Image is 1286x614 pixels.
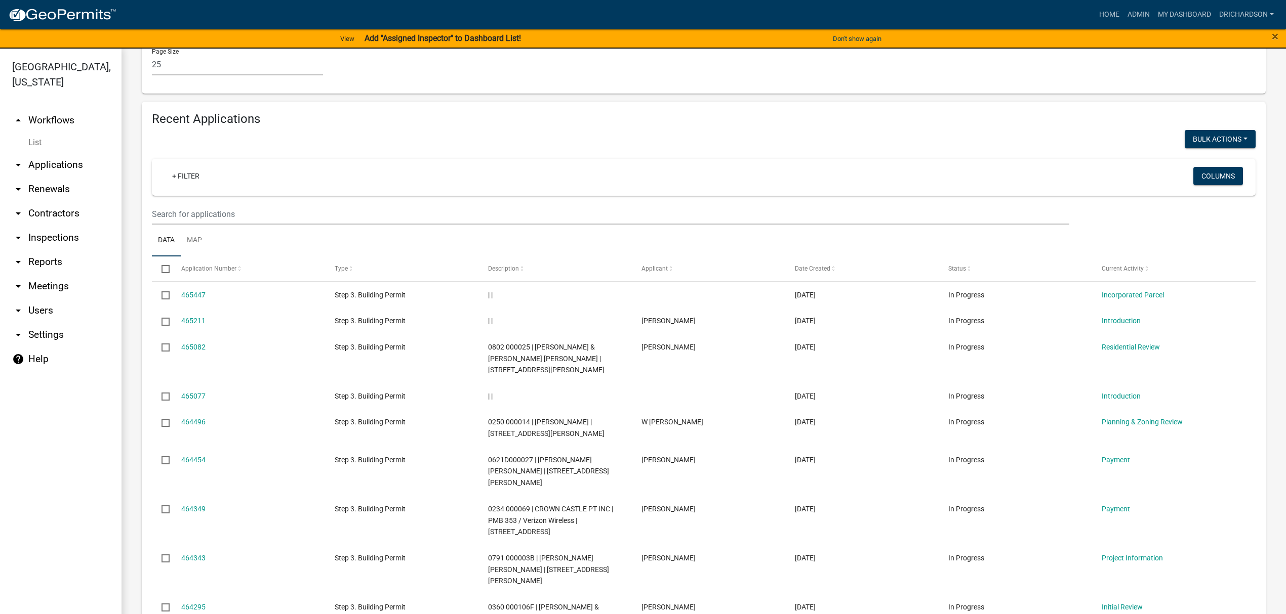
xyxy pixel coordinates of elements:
[795,505,816,513] span: 08/15/2025
[335,603,406,611] span: Step 3. Building Permit
[152,256,171,281] datatable-header-cell: Select
[1102,317,1141,325] a: Introduction
[1095,5,1123,24] a: Home
[795,291,816,299] span: 08/18/2025
[1272,29,1278,43] span: ×
[335,343,406,351] span: Step 3. Building Permit
[164,167,208,185] a: + Filter
[1102,456,1130,464] a: Payment
[12,207,24,220] i: arrow_drop_down
[641,603,696,611] span: Chris Alder
[335,392,406,400] span: Step 3. Building Permit
[641,265,668,272] span: Applicant
[181,392,206,400] a: 465077
[488,291,493,299] span: | |
[1102,265,1144,272] span: Current Activity
[335,291,406,299] span: Step 3. Building Permit
[488,392,493,400] span: | |
[1102,603,1143,611] a: Initial Review
[1102,291,1164,299] a: Incorporated Parcel
[641,418,703,426] span: W REECE PAYTON
[1215,5,1278,24] a: drichardson
[152,204,1069,225] input: Search for applications
[795,456,816,464] span: 08/15/2025
[335,265,348,272] span: Type
[948,554,984,562] span: In Progress
[795,317,816,325] span: 08/18/2025
[795,418,816,426] span: 08/15/2025
[948,291,984,299] span: In Progress
[12,353,24,365] i: help
[181,418,206,426] a: 464496
[478,256,632,281] datatable-header-cell: Description
[948,505,984,513] span: In Progress
[335,317,406,325] span: Step 3. Building Permit
[1102,392,1141,400] a: Introduction
[1272,30,1278,42] button: Close
[641,456,696,464] span: Hilber Lopez
[785,256,939,281] datatable-header-cell: Date Created
[171,256,325,281] datatable-header-cell: Application Number
[948,343,984,351] span: In Progress
[12,280,24,292] i: arrow_drop_down
[336,30,358,47] a: View
[488,456,609,487] span: 0621D000027 | LOPEZ HILBER MENDOZA | 1519 NEW FRANKLIN RD
[829,30,886,47] button: Don't show again
[12,114,24,126] i: arrow_drop_up
[488,317,493,325] span: | |
[641,343,696,351] span: Charles Barton
[1102,343,1160,351] a: Residential Review
[948,265,966,272] span: Status
[181,343,206,351] a: 465082
[1102,505,1130,513] a: Payment
[12,232,24,244] i: arrow_drop_down
[795,603,816,611] span: 08/15/2025
[181,265,236,272] span: Application Number
[335,554,406,562] span: Step 3. Building Permit
[335,505,406,513] span: Step 3. Building Permit
[181,603,206,611] a: 464295
[12,304,24,317] i: arrow_drop_down
[365,33,521,43] strong: Add "Assigned Inspector" to Dashboard List!
[1102,554,1163,562] a: Project Information
[325,256,478,281] datatable-header-cell: Type
[12,183,24,195] i: arrow_drop_down
[488,265,519,272] span: Description
[948,603,984,611] span: In Progress
[1092,256,1245,281] datatable-header-cell: Current Activity
[632,256,785,281] datatable-header-cell: Applicant
[795,554,816,562] span: 08/15/2025
[181,225,208,257] a: Map
[795,392,816,400] span: 08/18/2025
[488,418,605,437] span: 0250 000014 | PAYTON W REECE | 657 HIGHTOWER RD
[335,456,406,464] span: Step 3. Building Permit
[948,317,984,325] span: In Progress
[152,112,1256,126] h4: Recent Applications
[795,343,816,351] span: 08/18/2025
[12,159,24,171] i: arrow_drop_down
[795,265,830,272] span: Date Created
[181,505,206,513] a: 464349
[181,317,206,325] a: 465211
[181,456,206,464] a: 464454
[181,291,206,299] a: 465447
[641,317,696,325] span: Shani Chastain
[1185,130,1256,148] button: Bulk Actions
[181,554,206,562] a: 464343
[12,256,24,268] i: arrow_drop_down
[488,505,613,536] span: 0234 000069 | CROWN CASTLE PT INC | PMB 353 / Verizon Wireless | 846 A CORINTH RD
[1102,418,1183,426] a: Planning & Zoning Review
[335,418,406,426] span: Step 3. Building Permit
[488,343,605,374] span: 0802 000025 | KENNEDY KEITH & FRANECIA KAY | 166 NEWTON RD
[1154,5,1215,24] a: My Dashboard
[1123,5,1154,24] a: Admin
[641,505,696,513] span: Jeannie Koehl
[939,256,1092,281] datatable-header-cell: Status
[12,329,24,341] i: arrow_drop_down
[948,418,984,426] span: In Progress
[641,554,696,562] span: Charles Knight
[1193,167,1243,185] button: Columns
[488,554,609,585] span: 0791 000003B | DAVIDSON JAMES WILLIAM | 420 HUDSON RD
[152,225,181,257] a: Data
[948,456,984,464] span: In Progress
